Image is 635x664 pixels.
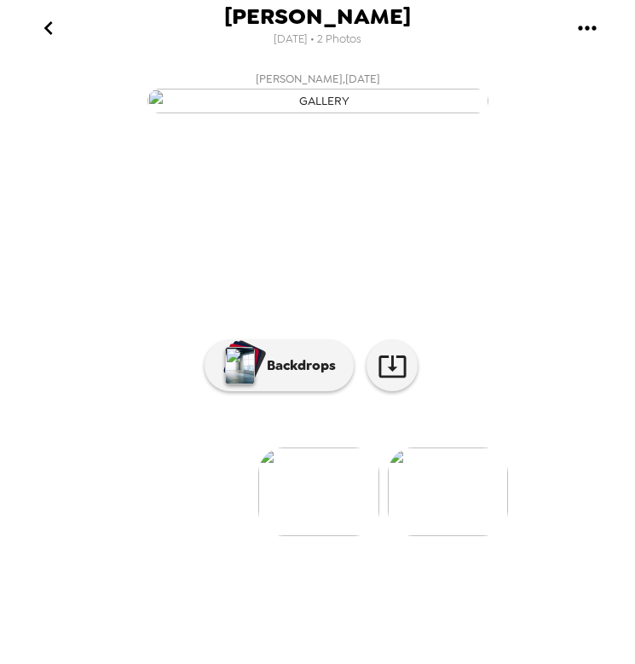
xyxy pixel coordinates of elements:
[388,447,509,536] img: gallery
[224,5,411,28] span: [PERSON_NAME]
[256,69,380,89] span: [PERSON_NAME] , [DATE]
[258,447,379,536] img: gallery
[147,89,488,113] img: gallery
[258,355,336,376] p: Backdrops
[205,340,354,391] button: Backdrops
[274,28,361,51] span: [DATE] • 2 Photos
